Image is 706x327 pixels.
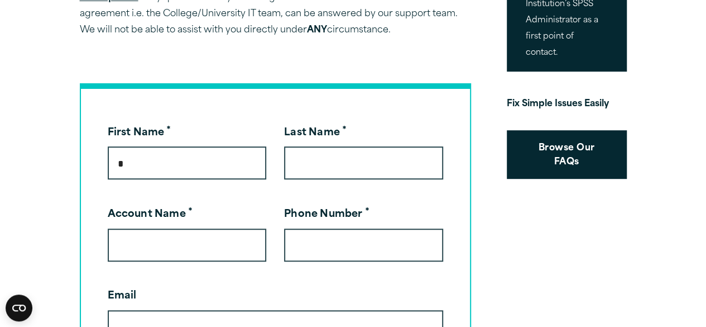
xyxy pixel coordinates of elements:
button: Open CMP widget [6,295,32,321]
label: Email [108,291,137,301]
label: Account Name [108,210,193,220]
label: Phone Number [284,210,369,220]
a: Browse Our FAQs [507,130,627,179]
label: First Name [108,128,171,138]
strong: ANY [307,26,327,35]
label: Last Name [284,128,347,138]
p: Fix Simple Issues Easily [507,96,627,112]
